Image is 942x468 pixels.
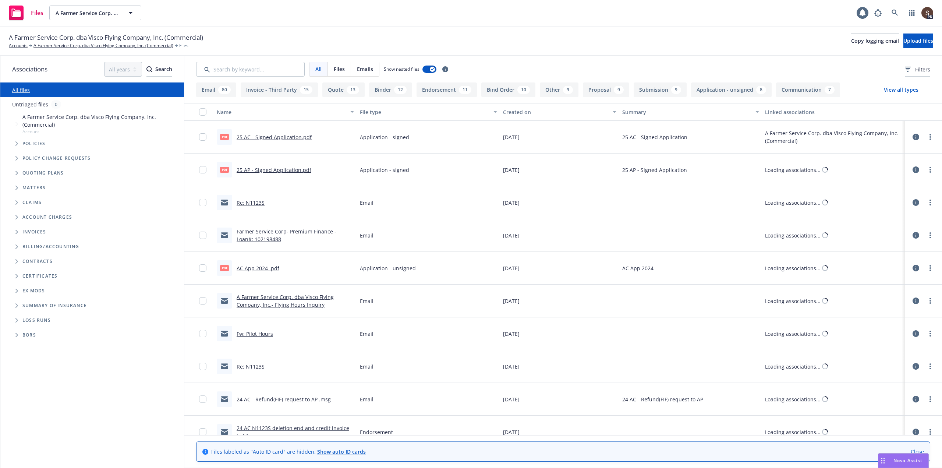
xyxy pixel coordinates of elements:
[237,396,331,403] a: 24 AC - Refund(FIF) request to AP .msg
[22,303,87,308] span: Summary of insurance
[756,86,766,94] div: 8
[9,33,203,42] span: A Farmer Service Corp. dba Visco Flying Company, Inc. (Commercial)
[671,86,681,94] div: 9
[926,165,935,174] a: more
[9,42,28,49] a: Accounts
[503,297,520,305] span: [DATE]
[22,289,45,293] span: Ex Mods
[237,265,279,272] a: AC App 2024 .pdf
[825,86,835,94] div: 7
[22,129,181,135] span: Account
[765,428,821,436] div: Loading associations...
[926,427,935,436] a: more
[851,34,899,48] button: Copy logging email
[765,199,821,207] div: Loading associations...
[540,82,578,97] button: Other
[199,264,206,272] input: Toggle Row Selected
[217,108,346,116] div: Name
[903,34,933,48] button: Upload files
[199,363,206,370] input: Toggle Row Selected
[22,333,36,337] span: BORs
[241,82,318,97] button: Invoice - Third Party
[765,129,902,145] div: A Farmer Service Corp. dba Visco Flying Company, Inc. (Commercial)
[211,448,366,455] span: Files labeled as "Auto ID card" are hidden.
[315,65,322,73] span: All
[765,108,902,116] div: Linked associations
[765,297,821,305] div: Loading associations...
[903,37,933,44] span: Upload files
[357,103,500,121] button: File type
[199,330,206,337] input: Toggle Row Selected
[503,166,520,174] span: [DATE]
[196,82,236,97] button: Email
[762,103,905,121] button: Linked associations
[237,293,334,308] a: A Farmer Service Corp. dba Visco Flying Company, Inc.- Flying Hours Inquiry
[776,82,840,97] button: Communication
[360,264,416,272] span: Application - unsigned
[214,103,357,121] button: Name
[22,244,79,249] span: Billing/Accounting
[146,62,172,76] div: Search
[22,274,57,278] span: Certificates
[146,66,152,72] svg: Search
[915,66,930,73] span: Filters
[199,133,206,141] input: Toggle Row Selected
[322,82,365,97] button: Quote
[360,395,373,403] span: Email
[237,166,311,173] a: 25 AP - Signed Application.pdf
[6,3,46,23] a: Files
[765,166,821,174] div: Loading associations...
[622,108,751,116] div: Summary
[369,82,412,97] button: Binder
[22,141,46,146] span: Policies
[871,6,885,20] a: Report a Bug
[905,66,930,73] span: Filters
[360,330,373,338] span: Email
[583,82,629,97] button: Proposal
[300,86,312,94] div: 15
[921,7,933,19] img: photo
[12,87,30,94] a: All files
[614,86,624,94] div: 9
[360,297,373,305] span: Email
[500,103,619,121] button: Created on
[199,232,206,239] input: Toggle Row Selected
[459,86,471,94] div: 11
[22,230,46,234] span: Invoices
[360,166,409,174] span: Application - signed
[237,330,273,337] a: Fw: Pilot Hours
[237,228,336,243] a: Farmer Service Corp- Premium Finance - Loan#: 102198488
[360,133,409,141] span: Application - signed
[926,329,935,338] a: more
[199,428,206,436] input: Toggle Row Selected
[765,363,821,370] div: Loading associations...
[926,198,935,207] a: more
[51,100,61,109] div: 0
[878,453,929,468] button: Nova Assist
[503,133,520,141] span: [DATE]
[926,133,935,141] a: more
[926,362,935,371] a: more
[360,108,489,116] div: File type
[622,166,687,174] span: 25 AP - Signed Application
[503,199,520,207] span: [DATE]
[878,454,888,468] div: Drag to move
[360,363,373,370] span: Email
[765,395,821,403] div: Loading associations...
[237,199,265,206] a: Re: N1123S
[417,82,477,97] button: Endorsement
[765,232,821,239] div: Loading associations...
[0,112,184,239] div: Tree Example
[237,425,349,439] a: 24 AC N1123S deletion end and credit invoice to NI.msg
[334,65,345,73] span: Files
[49,6,141,20] button: A Farmer Service Corp. dba Visco Flying Company, Inc. (Commercial)
[503,428,520,436] span: [DATE]
[503,330,520,338] span: [DATE]
[622,133,687,141] span: 25 AC - Signed Application
[218,86,231,94] div: 80
[22,171,64,175] span: Quoting plans
[237,134,312,141] a: 25 AC - Signed Application.pdf
[22,156,91,161] span: Policy change requests
[517,86,530,94] div: 10
[12,101,48,108] a: Untriaged files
